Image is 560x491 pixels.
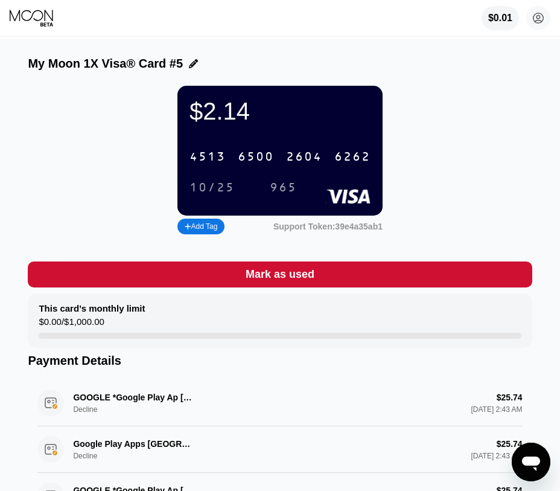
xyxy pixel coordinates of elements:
div: 4513 [189,150,226,164]
div: Mark as used [28,262,532,287]
div: Payment Details [28,354,532,368]
div: $0.00 / $1,000.00 [39,316,104,333]
div: 965 [270,181,297,195]
div: 2604 [286,150,322,164]
div: 965 [261,178,306,197]
div: Support Token:39e4a35ab1 [273,222,383,231]
iframe: Button to launch messaging window [512,443,550,481]
div: Add Tag [185,222,217,231]
div: Mark as used [246,268,314,281]
div: $0.01 [482,6,519,30]
div: 4513650026046262 [182,144,378,169]
div: 6500 [238,150,274,164]
div: 10/25 [189,181,235,195]
div: Add Tag [177,219,224,234]
div: My Moon 1X Visa® Card #5 [28,57,183,71]
div: 6262 [334,150,371,164]
div: 10/25 [180,178,244,197]
div: $2.14 [189,98,371,125]
div: $0.01 [488,13,512,24]
div: Support Token: 39e4a35ab1 [273,222,383,231]
div: This card’s monthly limit [39,303,145,313]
